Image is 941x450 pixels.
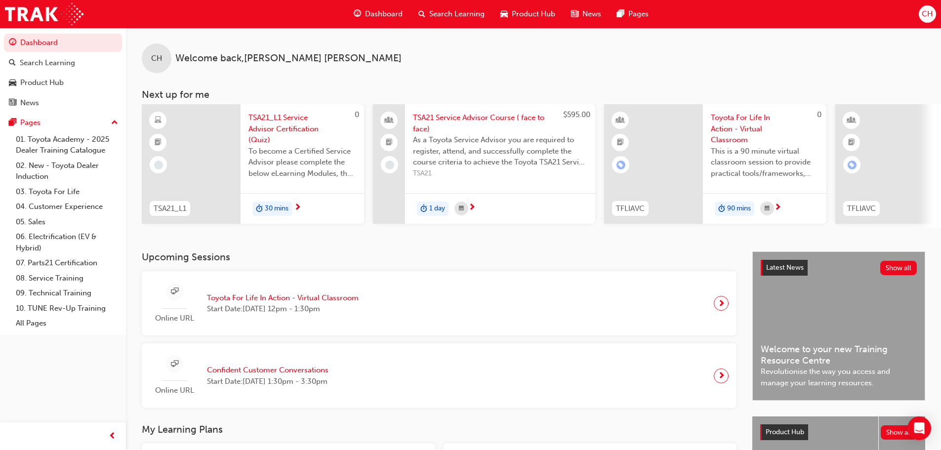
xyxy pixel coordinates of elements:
a: search-iconSearch Learning [410,4,492,24]
h3: Upcoming Sessions [142,251,736,263]
a: 05. Sales [12,214,122,230]
span: next-icon [718,296,725,310]
span: TSA21_L1 [154,203,186,214]
span: next-icon [294,204,301,212]
span: Start Date: [DATE] 1:30pm - 3:30pm [207,376,328,387]
span: car-icon [500,8,508,20]
span: TFLIAVC [847,203,876,214]
a: Online URLConfident Customer ConversationsStart Date:[DATE] 1:30pm - 3:30pm [150,351,729,400]
span: news-icon [9,99,16,108]
span: next-icon [774,204,781,212]
a: 10. TUNE Rev-Up Training [12,301,122,316]
span: Welcome back , [PERSON_NAME] [PERSON_NAME] [175,53,402,64]
a: $595.00TSA21 Service Advisor Course ( face to face)As a Toyota Service Advisor you are required t... [373,104,595,224]
button: Show all [880,261,917,275]
div: Open Intercom Messenger [907,416,931,440]
span: booktick-icon [386,136,393,149]
span: learningRecordVerb_NONE-icon [154,161,163,169]
span: learningRecordVerb_ENROLL-icon [848,161,857,169]
a: news-iconNews [563,4,609,24]
div: News [20,97,39,109]
span: pages-icon [9,119,16,127]
a: 02. New - Toyota Dealer Induction [12,158,122,184]
span: duration-icon [256,203,263,215]
span: Confident Customer Conversations [207,365,328,376]
button: DashboardSearch LearningProduct HubNews [4,32,122,114]
a: pages-iconPages [609,4,656,24]
span: learningResourceType_ELEARNING-icon [155,114,162,127]
span: Dashboard [365,8,403,20]
span: Toyota For Life In Action - Virtual Classroom [711,112,818,146]
span: As a Toyota Service Advisor you are required to register, attend, and successfully complete the c... [413,134,587,168]
button: CH [919,5,936,23]
a: Latest NewsShow all [761,260,917,276]
a: News [4,94,122,112]
span: booktick-icon [617,136,624,149]
span: sessionType_ONLINE_URL-icon [171,286,178,298]
span: To become a Certified Service Advisor please complete the below eLearning Modules, the Service Ad... [248,146,356,179]
span: learningRecordVerb_NONE-icon [385,161,394,169]
span: calendar-icon [765,203,770,215]
span: guage-icon [9,39,16,47]
img: Trak [5,3,83,25]
button: Show all [881,425,918,440]
span: Online URL [150,385,199,396]
span: booktick-icon [155,136,162,149]
div: Search Learning [20,57,75,69]
span: Start Date: [DATE] 12pm - 1:30pm [207,303,359,315]
a: Search Learning [4,54,122,72]
span: This is a 90 minute virtual classroom session to provide practical tools/frameworks, behaviours a... [711,146,818,179]
span: $595.00 [563,110,590,119]
span: car-icon [9,79,16,87]
a: 03. Toyota For Life [12,184,122,200]
span: 30 mins [265,203,288,214]
span: calendar-icon [459,203,464,215]
span: News [582,8,601,20]
a: All Pages [12,316,122,331]
span: 0 [817,110,821,119]
a: Dashboard [4,34,122,52]
span: Revolutionise the way you access and manage your learning resources. [761,366,917,388]
div: Pages [20,117,41,128]
a: car-iconProduct Hub [492,4,563,24]
a: guage-iconDashboard [346,4,410,24]
span: TFLIAVC [616,203,645,214]
span: CH [151,53,162,64]
h3: My Learning Plans [142,424,736,435]
span: 90 mins [727,203,751,214]
a: 0TSA21_L1TSA21_L1 Service Advisor Certification (Quiz)To become a Certified Service Advisor pleas... [142,104,364,224]
span: people-icon [386,114,393,127]
span: search-icon [9,59,16,68]
span: duration-icon [420,203,427,215]
span: booktick-icon [848,136,855,149]
button: Pages [4,114,122,132]
a: Online URLToyota For Life In Action - Virtual ClassroomStart Date:[DATE] 12pm - 1:30pm [150,279,729,328]
span: Search Learning [429,8,485,20]
span: Latest News [766,263,804,272]
span: learningRecordVerb_ENROLL-icon [616,161,625,169]
span: Toyota For Life In Action - Virtual Classroom [207,292,359,304]
a: 04. Customer Experience [12,199,122,214]
span: CH [922,8,933,20]
span: Product Hub [766,428,804,436]
span: pages-icon [617,8,624,20]
span: news-icon [571,8,578,20]
span: duration-icon [718,203,725,215]
span: 0 [355,110,359,119]
a: Product Hub [4,74,122,92]
span: Product Hub [512,8,555,20]
a: 01. Toyota Academy - 2025 Dealer Training Catalogue [12,132,122,158]
a: 09. Technical Training [12,286,122,301]
a: 07. Parts21 Certification [12,255,122,271]
span: learningResourceType_INSTRUCTOR_LED-icon [617,114,624,127]
a: Product HubShow all [760,424,917,440]
span: Online URL [150,313,199,324]
span: Pages [628,8,649,20]
a: 0TFLIAVCToyota For Life In Action - Virtual ClassroomThis is a 90 minute virtual classroom sessio... [604,104,826,224]
h3: Next up for me [126,89,941,100]
span: TSA21 Service Advisor Course ( face to face) [413,112,587,134]
span: up-icon [111,117,118,129]
a: Latest NewsShow allWelcome to your new Training Resource CentreRevolutionise the way you access a... [752,251,925,401]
